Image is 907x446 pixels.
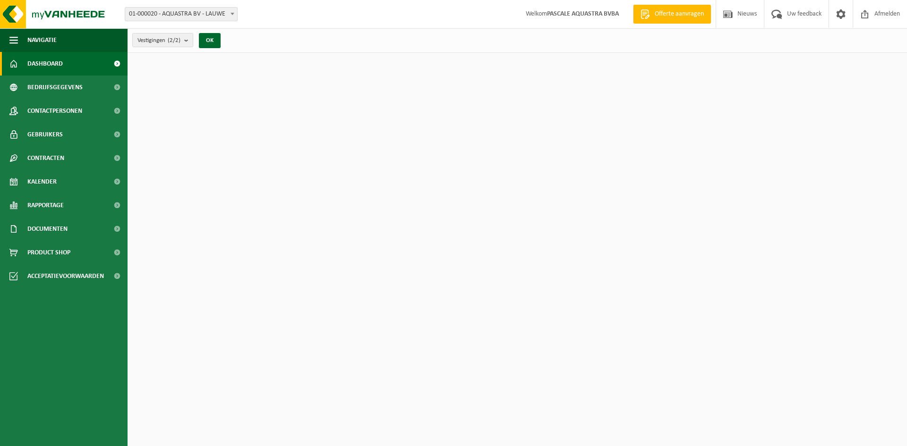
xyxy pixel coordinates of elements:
[27,99,82,123] span: Contactpersonen
[27,217,68,241] span: Documenten
[125,7,238,21] span: 01-000020 - AQUASTRA BV - LAUWE
[27,241,70,264] span: Product Shop
[27,76,83,99] span: Bedrijfsgegevens
[27,123,63,146] span: Gebruikers
[168,37,180,43] count: (2/2)
[125,8,237,21] span: 01-000020 - AQUASTRA BV - LAUWE
[27,194,64,217] span: Rapportage
[652,9,706,19] span: Offerte aanvragen
[199,33,221,48] button: OK
[27,170,57,194] span: Kalender
[27,52,63,76] span: Dashboard
[27,28,57,52] span: Navigatie
[137,34,180,48] span: Vestigingen
[633,5,711,24] a: Offerte aanvragen
[27,146,64,170] span: Contracten
[547,10,619,17] strong: PASCALE AQUASTRA BVBA
[27,264,104,288] span: Acceptatievoorwaarden
[132,33,193,47] button: Vestigingen(2/2)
